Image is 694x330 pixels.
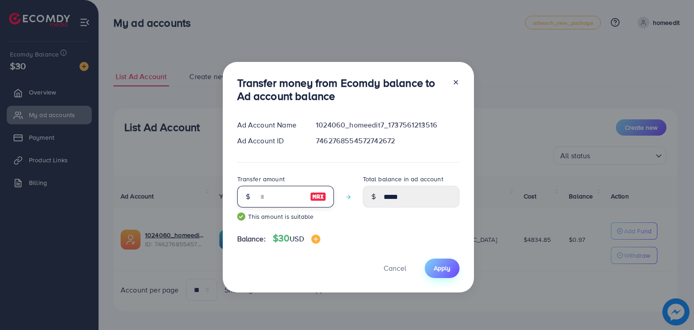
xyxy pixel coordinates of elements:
label: Transfer amount [237,174,285,184]
button: Cancel [372,259,417,278]
div: 7462768554572742672 [309,136,466,146]
div: Ad Account Name [230,120,309,130]
span: Apply [434,264,450,273]
img: image [311,235,320,244]
small: This amount is suitable [237,212,334,221]
img: image [310,191,326,202]
button: Apply [425,259,460,278]
label: Total balance in ad account [363,174,443,184]
span: Balance: [237,234,266,244]
span: USD [290,234,304,244]
img: guide [237,212,245,221]
h4: $30 [273,233,320,244]
h3: Transfer money from Ecomdy balance to Ad account balance [237,76,445,103]
div: Ad Account ID [230,136,309,146]
span: Cancel [384,263,406,273]
div: 1024060_homeedit7_1737561213516 [309,120,466,130]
